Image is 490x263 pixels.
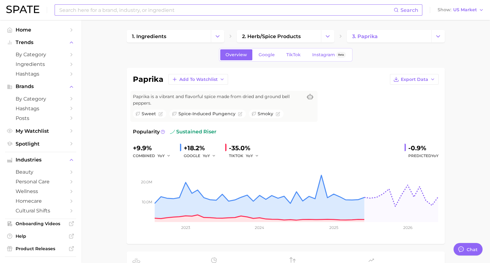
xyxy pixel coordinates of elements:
[16,71,65,77] span: Hashtags
[16,84,65,89] span: Brands
[431,153,439,158] span: YoY
[5,186,76,196] a: wellness
[5,113,76,123] a: Posts
[133,143,175,153] div: +9.9%
[16,169,65,175] span: beauty
[133,128,160,136] span: Popularity
[203,153,210,158] span: YoY
[5,196,76,206] a: homecare
[220,49,252,60] a: Overview
[246,153,253,158] span: YoY
[158,152,171,160] button: YoY
[5,155,76,165] button: Industries
[133,76,163,83] h1: paprika
[321,30,334,42] button: Change Category
[16,40,65,45] span: Trends
[16,157,65,163] span: Industries
[181,225,190,230] tspan: 2023
[5,94,76,104] a: by Category
[16,115,65,121] span: Posts
[281,49,306,60] a: TikTok
[5,139,76,149] a: Spotlight
[16,96,65,102] span: by Category
[5,177,76,186] a: personal care
[238,112,242,116] button: Flag as miscategorized or irrelevant
[276,112,280,116] button: Flag as miscategorized or irrelevant
[16,233,65,239] span: Help
[59,5,394,15] input: Search here for a brand, industry, or ingredient
[16,208,65,214] span: cultural shifts
[16,61,65,67] span: Ingredients
[255,225,264,230] tspan: 2024
[211,30,224,42] button: Change Category
[5,231,76,241] a: Help
[400,7,418,13] span: Search
[242,33,301,39] span: 2. herb/spice products
[312,52,335,57] span: Instagram
[5,50,76,59] a: by Category
[307,49,351,60] a: InstagramBeta
[133,152,175,160] div: combined
[16,141,65,147] span: Spotlight
[142,111,156,117] span: sweet
[226,52,247,57] span: Overview
[5,82,76,91] button: Brands
[203,152,216,160] button: YoY
[229,152,263,160] div: TIKTOK
[168,74,228,85] button: Add to Watchlist
[5,219,76,228] a: Onboarding Videos
[16,106,65,112] span: Hashtags
[158,153,165,158] span: YoY
[5,38,76,47] button: Trends
[5,59,76,69] a: Ingredients
[170,129,175,134] img: sustained riser
[5,206,76,216] a: cultural shifts
[170,128,216,136] span: sustained riser
[408,143,439,153] div: -0.9%
[286,52,301,57] span: TikTok
[259,52,275,57] span: Google
[158,112,163,116] button: Flag as miscategorized or irrelevant
[5,167,76,177] a: beauty
[390,74,439,85] button: Export Data
[133,93,303,107] span: Paprika is a vibrant and flavorful spice made from dried and ground bell peppers.
[16,52,65,57] span: by Category
[16,246,65,251] span: Product Releases
[5,126,76,136] a: My Watchlist
[127,30,211,42] a: 1. ingredients
[347,30,431,42] a: 3. paprika
[229,143,263,153] div: -35.0%
[5,104,76,113] a: Hashtags
[16,188,65,194] span: wellness
[401,77,428,82] span: Export Data
[16,221,65,226] span: Onboarding Videos
[5,25,76,35] a: Home
[329,225,338,230] tspan: 2025
[132,33,166,39] span: 1. ingredients
[6,6,39,13] img: SPATE
[246,152,259,160] button: YoY
[5,244,76,253] a: Product Releases
[438,8,451,12] span: Show
[237,30,321,42] a: 2. herb/spice products
[5,69,76,79] a: Hashtags
[16,27,65,33] span: Home
[408,152,439,160] span: Predicted
[338,52,344,57] span: Beta
[352,33,378,39] span: 3. paprika
[16,128,65,134] span: My Watchlist
[184,143,220,153] div: +18.2%
[436,6,485,14] button: ShowUS Market
[16,198,65,204] span: homecare
[253,49,280,60] a: Google
[258,111,273,117] span: smoky
[184,152,220,160] div: GOOGLE
[179,77,218,82] span: Add to Watchlist
[178,111,235,117] span: spice-induced pungency
[431,30,445,42] button: Change Category
[16,179,65,185] span: personal care
[453,8,477,12] span: US Market
[403,225,412,230] tspan: 2026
